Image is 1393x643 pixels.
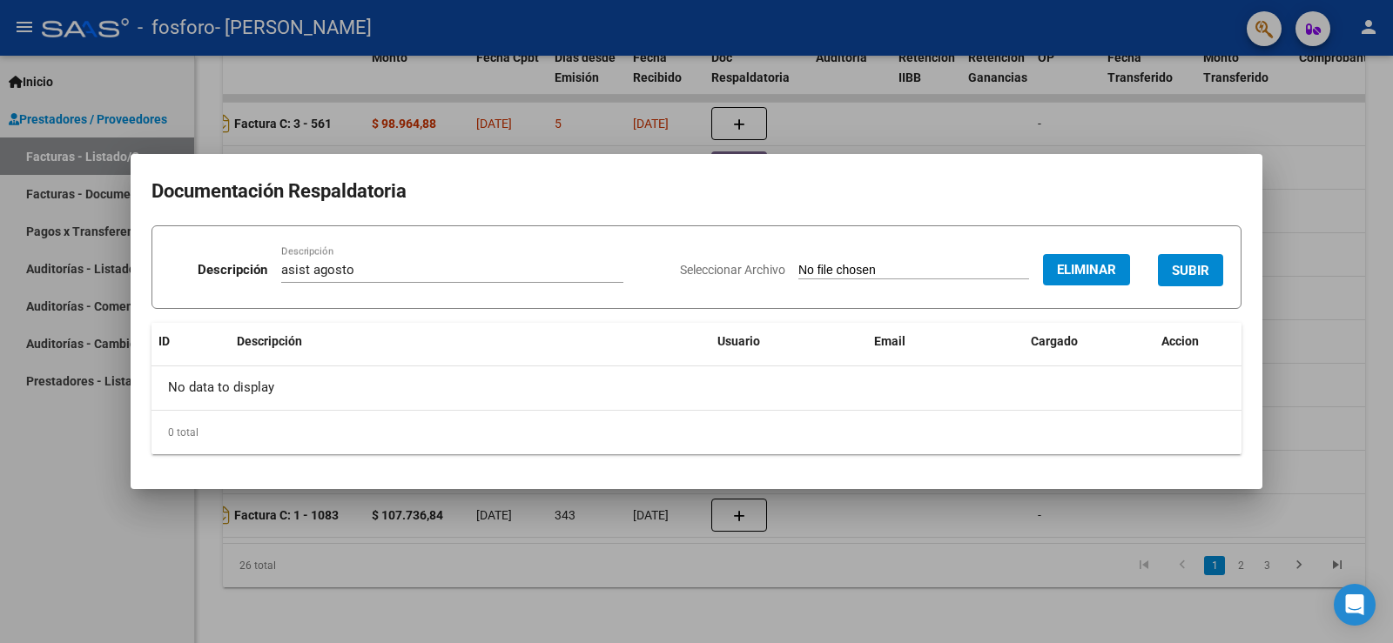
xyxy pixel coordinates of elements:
span: Descripción [237,334,302,348]
button: SUBIR [1158,254,1223,286]
div: 0 total [151,411,1242,454]
h2: Documentación Respaldatoria [151,175,1242,208]
p: Descripción [198,260,267,280]
datatable-header-cell: Accion [1154,323,1242,360]
datatable-header-cell: Descripción [230,323,710,360]
span: Accion [1161,334,1199,348]
span: SUBIR [1172,263,1209,278]
span: ID [158,334,170,348]
span: Seleccionar Archivo [680,263,785,277]
span: Email [874,334,905,348]
span: Cargado [1031,334,1078,348]
datatable-header-cell: Usuario [710,323,867,360]
datatable-header-cell: Email [867,323,1024,360]
div: Open Intercom Messenger [1334,584,1376,626]
div: No data to display [151,366,1242,410]
datatable-header-cell: ID [151,323,230,360]
span: Eliminar [1057,262,1116,278]
datatable-header-cell: Cargado [1024,323,1154,360]
span: Usuario [717,334,760,348]
button: Eliminar [1043,254,1130,285]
